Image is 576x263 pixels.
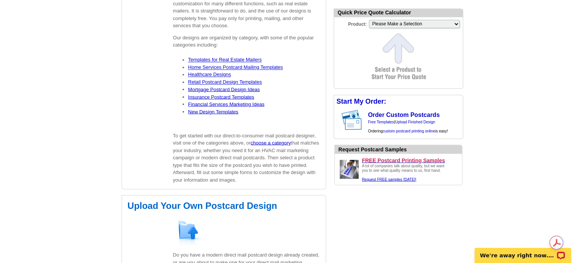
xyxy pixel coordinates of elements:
[362,163,449,182] div: A lot of companies talk about quality, but we want you to see what quality means to us, first hand.
[188,101,265,107] a: Financial Services Marketing Ideas
[334,95,463,107] div: Start My Order:
[334,19,368,28] label: Product:
[339,145,462,153] div: Request Postcard Samples
[368,111,440,118] a: Order Custom Postcards
[470,239,576,263] iframe: LiveChat chat widget
[338,158,361,181] img: Upload a design ready to be printed
[188,86,260,92] a: Mortgage Postcard Design Ideas
[251,140,291,145] a: choose a category
[173,34,320,49] p: Our designs are organized by category, with some of the popular categories including:
[368,120,394,124] a: Free Templates
[362,177,417,181] a: Request FREE samples [DATE]!
[382,129,435,133] a: custom postcard printing online
[334,9,463,17] div: Quick Price Quote Calculator
[173,132,320,184] p: To get started with our direct-to-consumer mail postcard designer, visit one of the categories ab...
[173,216,203,246] img: create a design for a business card and upload it for printing
[188,109,239,114] a: New Design Templates
[188,94,254,100] a: Insurance Postcard Templates
[395,120,435,124] a: Upload Finished Design
[188,57,262,62] a: Templates for Real Estate Mailers
[362,157,459,163] a: FREE Postcard Printing Samples
[368,120,448,133] span: | Ordering is easy!
[340,107,367,132] img: post card showing stamp and address area
[188,64,283,70] a: Home Services Postcard Mailing Templates
[188,79,262,85] a: Retail Postcard Design Templates
[128,201,320,210] h2: Upload Your Own Postcard Design
[334,107,340,132] img: background image for postcard
[188,72,231,77] a: Healthcare Designs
